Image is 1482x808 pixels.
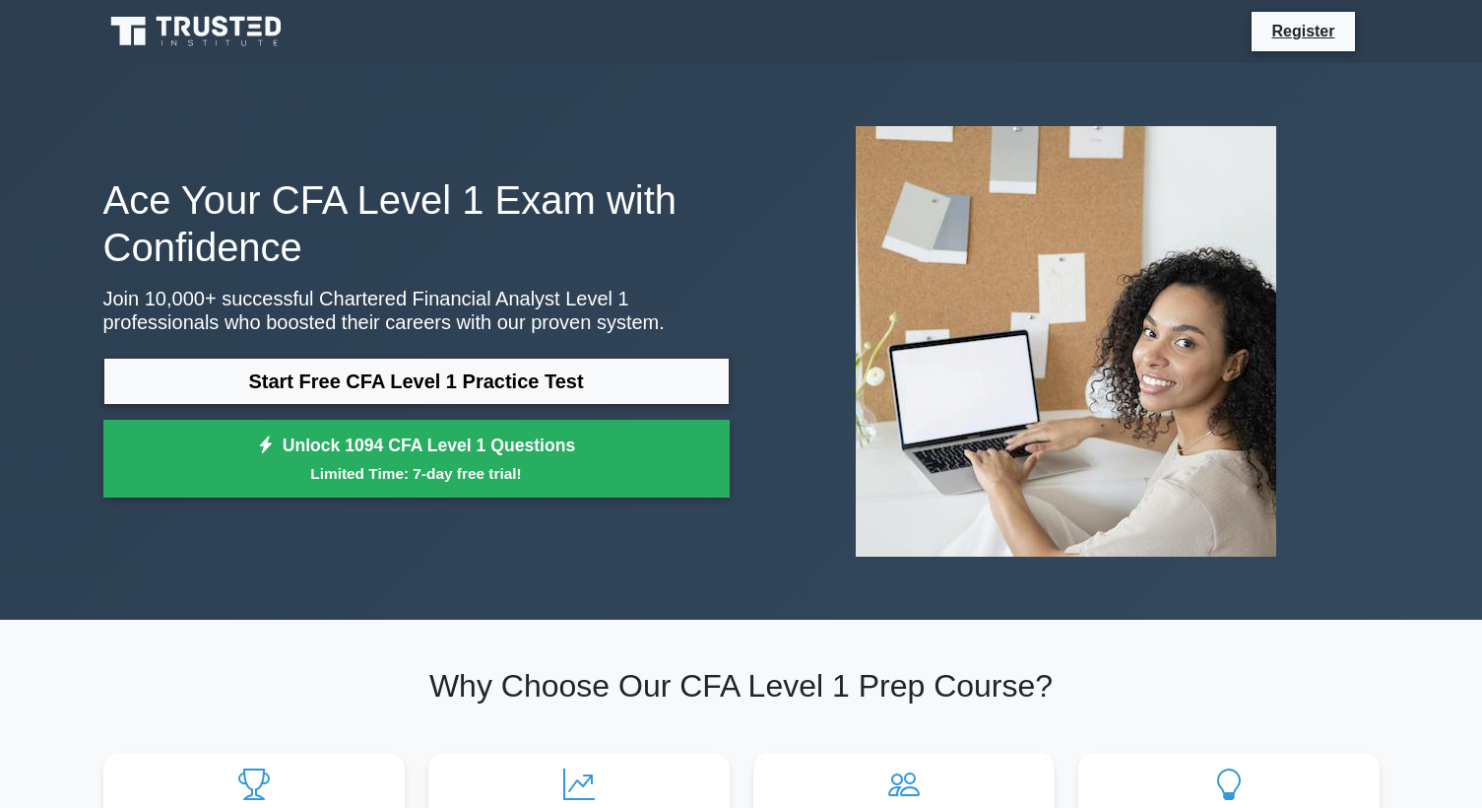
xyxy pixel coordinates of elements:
h2: Why Choose Our CFA Level 1 Prep Course? [103,667,1380,705]
a: Unlock 1094 CFA Level 1 QuestionsLimited Time: 7-day free trial! [103,420,730,499]
a: Start Free CFA Level 1 Practice Test [103,358,730,405]
p: Join 10,000+ successful Chartered Financial Analyst Level 1 professionals who boosted their caree... [103,287,730,334]
h1: Ace Your CFA Level 1 Exam with Confidence [103,176,730,271]
small: Limited Time: 7-day free trial! [128,462,705,485]
a: Register [1259,19,1346,43]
